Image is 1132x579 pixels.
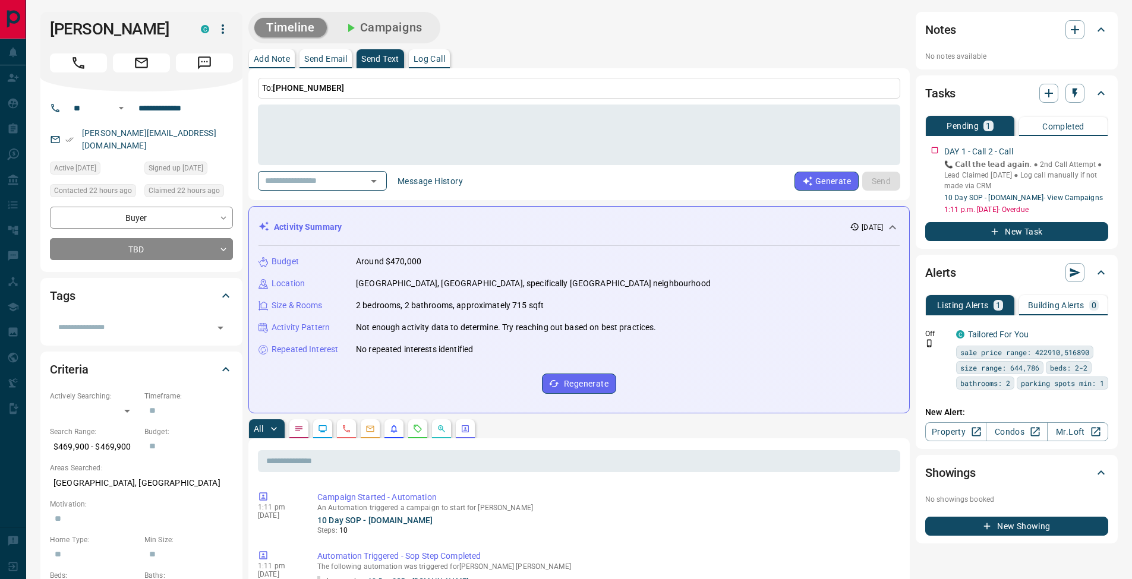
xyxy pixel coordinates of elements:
p: Min Size: [144,534,233,545]
button: Message History [390,172,470,191]
div: Mon Sep 15 2025 [144,184,233,201]
p: Home Type: [50,534,138,545]
p: Motivation: [50,499,233,510]
div: Sun Sep 14 2025 [50,162,138,178]
svg: Calls [342,424,351,434]
svg: Push Notification Only [925,339,934,347]
p: Add Note [254,55,290,63]
h2: Alerts [925,263,956,282]
h2: Criteria [50,360,89,379]
div: Activity Summary[DATE] [258,216,900,238]
p: Search Range: [50,426,138,437]
p: 1:11 p.m. [DATE] - Overdue [944,204,1108,215]
p: The following automation was triggered for [PERSON_NAME] [PERSON_NAME] [317,562,895,571]
div: Sun Sep 14 2025 [144,162,233,178]
div: Tasks [925,79,1108,107]
a: Property [925,422,986,441]
div: condos.ca [201,25,209,33]
p: Size & Rooms [272,299,323,312]
p: Automation Triggered - Sop Step Completed [317,550,895,562]
svg: Emails [365,424,375,434]
p: 1:11 pm [258,503,299,511]
p: Listing Alerts [937,301,989,309]
button: New Showing [925,517,1108,536]
span: 10 [339,526,348,534]
p: 1:11 pm [258,562,299,570]
p: Actively Searching: [50,391,138,401]
p: $469,900 - $469,900 [50,437,138,457]
a: [PERSON_NAME][EMAIL_ADDRESS][DOMAIN_NAME] [82,128,216,150]
span: sale price range: 422910,516890 [960,346,1089,358]
button: Open [114,101,128,115]
p: Location [272,277,305,290]
span: Call [50,53,107,72]
p: Pending [947,122,979,130]
p: Not enough activity data to determine. Try reaching out based on best practices. [356,321,657,334]
span: beds: 2-2 [1050,362,1087,374]
p: [DATE] [258,511,299,520]
p: Activity Summary [274,221,342,233]
div: TBD [50,238,233,260]
a: 10 Day SOP - [DOMAIN_NAME] [317,515,433,525]
span: Active [DATE] [54,162,96,174]
p: To: [258,78,900,99]
div: Mon Sep 15 2025 [50,184,138,201]
p: Repeated Interest [272,343,338,356]
button: Timeline [254,18,327,37]
p: Completed [1042,122,1084,131]
p: No notes available [925,51,1108,62]
h2: Tasks [925,84,956,103]
button: Campaigns [332,18,434,37]
p: New Alert: [925,406,1108,419]
p: 0 [1092,301,1096,309]
button: Generate [794,172,859,191]
p: Send Text [361,55,399,63]
div: Showings [925,458,1108,487]
p: Budget [272,255,299,268]
span: Email [113,53,170,72]
p: Around $470,000 [356,255,421,268]
p: [DATE] [862,222,883,233]
p: Steps: [317,525,895,536]
p: [DATE] [258,570,299,578]
span: Signed up [DATE] [149,162,203,174]
div: Alerts [925,258,1108,287]
p: DAY 1 - Call 2 - Call [944,145,1013,158]
p: All [254,425,263,433]
a: 10 Day SOP - [DOMAIN_NAME]- View Campaigns [944,194,1103,202]
p: Activity Pattern [272,321,330,334]
p: 1 [996,301,1001,309]
a: Tailored For You [968,330,1029,339]
button: Open [212,319,229,336]
svg: Lead Browsing Activity [318,424,327,434]
p: No repeated interests identified [356,343,473,356]
h1: [PERSON_NAME] [50,20,183,39]
p: Log Call [414,55,445,63]
a: Mr.Loft [1047,422,1108,441]
p: Timeframe: [144,391,233,401]
p: 1 [986,122,991,130]
svg: Opportunities [437,424,446,434]
span: Message [176,53,233,72]
button: Regenerate [542,374,616,394]
p: Campaign Started - Automation [317,491,895,504]
span: Contacted 22 hours ago [54,185,132,197]
h2: Tags [50,286,75,305]
div: condos.ca [956,330,964,338]
p: Building Alerts [1028,301,1084,309]
div: Tags [50,281,233,310]
p: Budget: [144,426,233,437]
span: parking spots min: 1 [1021,377,1104,389]
p: Send Email [304,55,347,63]
p: [GEOGRAPHIC_DATA], [GEOGRAPHIC_DATA] [50,473,233,493]
p: Off [925,328,949,339]
button: New Task [925,222,1108,241]
div: Buyer [50,207,233,229]
div: Criteria [50,355,233,384]
p: 2 bedrooms, 2 bathrooms, approximately 715 sqft [356,299,544,312]
svg: Listing Alerts [389,424,399,434]
p: No showings booked [925,494,1108,505]
h2: Showings [925,463,976,482]
button: Open [365,173,382,189]
span: Claimed 22 hours ago [149,185,220,197]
